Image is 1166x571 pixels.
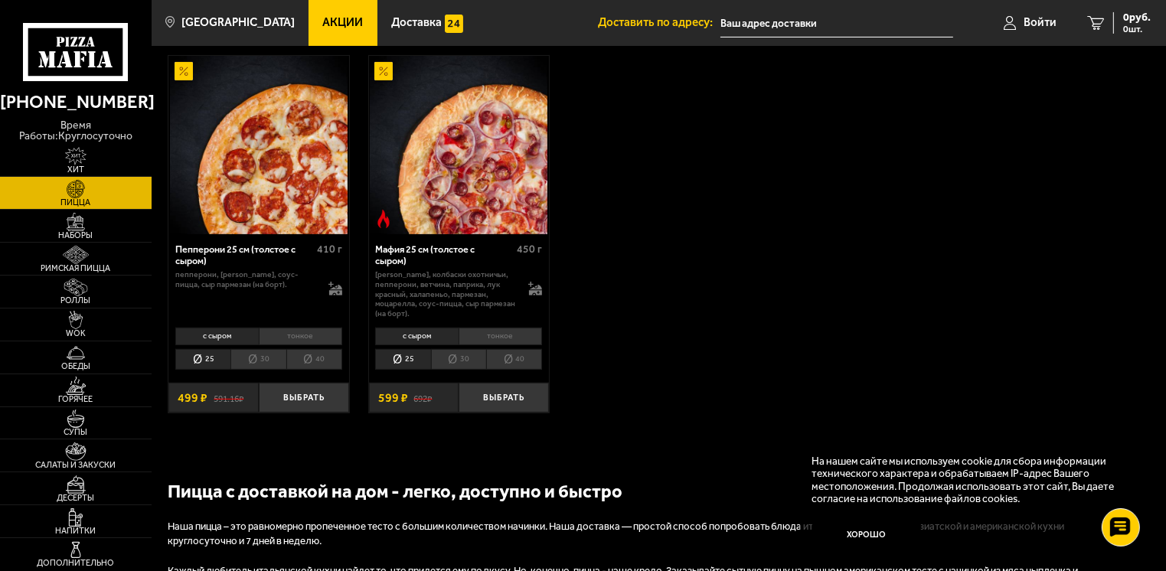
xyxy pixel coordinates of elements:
img: Пепперони 25 см (толстое с сыром) [170,56,348,233]
li: тонкое [259,328,342,345]
li: 40 [286,349,342,370]
span: 599 ₽ [378,392,408,404]
button: Выбрать [459,383,549,413]
a: АкционныйОстрое блюдоМафия 25 см (толстое с сыром) [369,56,549,233]
s: 591.16 ₽ [214,392,243,404]
li: с сыром [175,328,258,345]
img: Острое блюдо [374,210,393,228]
li: 25 [175,349,230,370]
div: Мафия 25 см (толстое с сыром) [375,243,513,266]
span: Войти [1024,17,1057,28]
img: Акционный [175,62,193,80]
span: 450 г [517,243,542,256]
span: 499 ₽ [178,392,207,404]
li: 40 [486,349,542,370]
p: [PERSON_NAME], колбаски охотничьи, пепперони, ветчина, паприка, лук красный, халапеньо, пармезан,... [375,270,516,318]
li: 25 [375,349,430,370]
img: 15daf4d41897b9f0e9f617042186c801.svg [445,15,463,33]
button: Хорошо [812,517,922,553]
span: 410 г [317,243,342,256]
p: На нашем сайте мы используем cookie для сбора информации технического характера и обрабатываем IP... [812,455,1128,505]
span: 0 шт. [1123,24,1151,34]
s: 692 ₽ [414,392,433,404]
span: Акции [323,17,364,28]
p: Наша пицца – это равномерно пропеченное тесто с большим количеством начинки. Наша доставка — прос... [168,520,1086,549]
span: Доставить по адресу: [598,17,720,28]
li: 30 [431,349,486,370]
span: [GEOGRAPHIC_DATA] [181,17,295,28]
img: Мафия 25 см (толстое с сыром) [370,56,547,233]
li: с сыром [375,328,458,345]
img: Акционный [374,62,393,80]
span: 0 руб. [1123,12,1151,23]
div: Пепперони 25 см (толстое с сыром) [175,243,313,266]
input: Ваш адрес доставки [720,9,954,38]
li: тонкое [459,328,542,345]
a: АкционныйПепперони 25 см (толстое с сыром) [168,56,348,233]
span: Доставка [391,17,442,28]
button: Выбрать [259,383,349,413]
li: 30 [230,349,286,370]
p: пепперони, [PERSON_NAME], соус-пицца, сыр пармезан (на борт). [175,270,316,289]
h2: Пицца с доставкой на дом - легко, доступно и быстро [168,478,1086,504]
